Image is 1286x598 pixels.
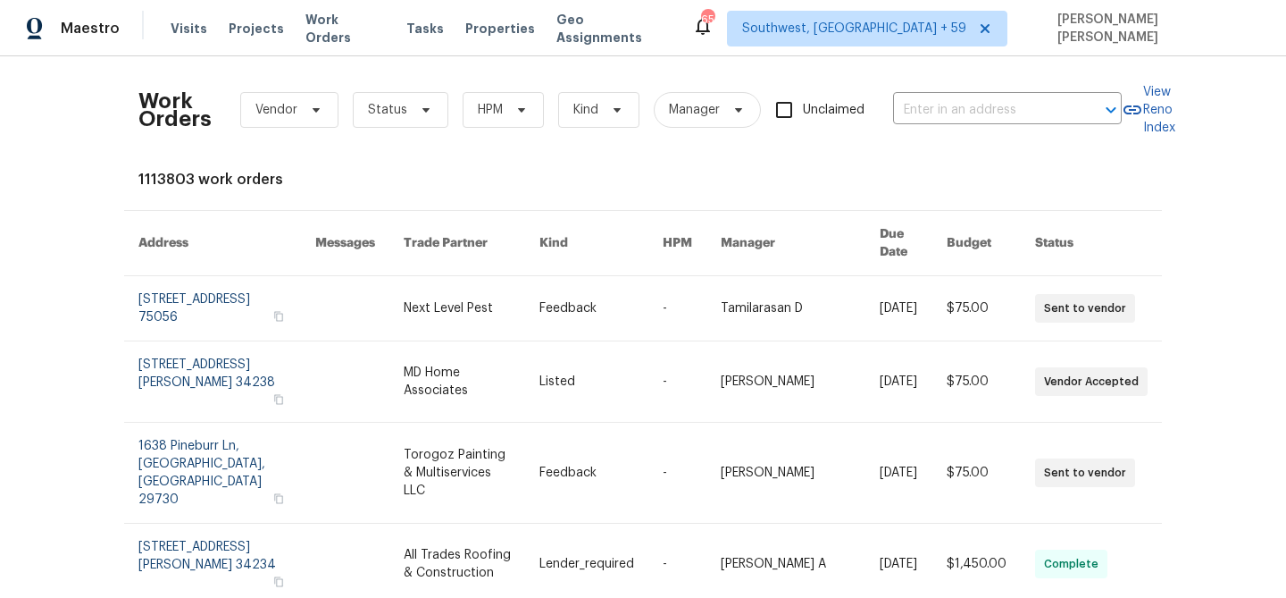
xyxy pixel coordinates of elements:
span: Maestro [61,20,120,38]
th: Status [1021,211,1162,276]
td: Next Level Pest [389,276,526,341]
span: Unclaimed [803,101,864,120]
td: - [648,276,706,341]
h2: Work Orders [138,92,212,128]
span: Projects [229,20,284,38]
div: 1113803 work orders [138,171,1148,189]
th: Trade Partner [389,211,526,276]
td: [PERSON_NAME] [706,423,865,524]
span: Properties [465,20,535,38]
td: - [648,341,706,423]
span: Tasks [406,22,444,35]
td: Tamilarasan D [706,276,865,341]
span: Vendor [255,101,297,119]
th: Budget [932,211,1021,276]
td: Torogoz Painting & Multiservices LLC [389,423,526,524]
td: MD Home Associates [389,341,526,423]
button: Copy Address [271,392,287,408]
span: Kind [573,101,598,119]
button: Copy Address [271,574,287,590]
button: Open [1098,97,1123,122]
td: Feedback [525,423,648,524]
th: Due Date [865,211,932,276]
a: View Reno Index [1122,83,1175,137]
td: [PERSON_NAME] [706,341,865,423]
span: Southwest, [GEOGRAPHIC_DATA] + 59 [742,20,966,38]
th: HPM [648,211,706,276]
span: Geo Assignments [556,11,671,46]
th: Kind [525,211,648,276]
div: 659 [701,11,714,29]
th: Manager [706,211,865,276]
span: Visits [171,20,207,38]
td: - [648,423,706,524]
span: [PERSON_NAME] [PERSON_NAME] [1050,11,1259,46]
span: Status [368,101,407,119]
span: HPM [478,101,503,119]
td: Feedback [525,276,648,341]
span: Work Orders [305,11,385,46]
span: Manager [669,101,720,119]
button: Copy Address [271,308,287,324]
th: Address [124,211,301,276]
button: Copy Address [271,491,287,507]
input: Enter in an address [893,97,1072,124]
td: Listed [525,341,648,423]
th: Messages [301,211,389,276]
